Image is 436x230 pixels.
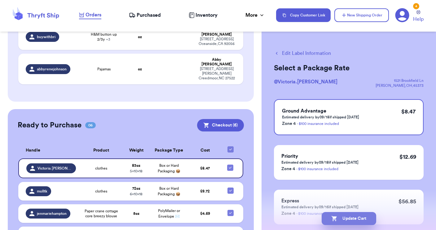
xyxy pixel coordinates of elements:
[83,209,120,219] span: Paper crane cottage core breezy blouse
[189,11,218,19] a: Inventory
[37,211,67,216] span: jenmariehampton
[282,115,359,120] p: Estimated delivery by 09/18 if shipped [DATE]
[376,78,424,83] div: 1521 Brookfield Ln
[26,147,40,154] span: Handle
[130,169,143,173] span: 5 x 10 x 18
[297,122,339,126] a: - $100 insurance included
[158,187,180,196] span: Box or Hard Packaging 📦
[296,167,338,171] a: - $100 insurance included
[197,67,236,81] div: [STREET_ADDRESS][PERSON_NAME] Creedmoor , NC 27522
[106,38,110,41] span: + 3
[281,167,295,171] span: Zone 4
[138,67,142,71] strong: oz
[197,57,236,67] div: Abby [PERSON_NAME]
[274,50,331,57] button: Edit Label Information
[149,143,189,158] th: Package Type
[85,32,122,42] span: H&M button up 2/3y
[158,209,180,218] span: PolyMailer or Envelope ✉️
[200,166,210,170] span: $ 8.47
[281,154,298,159] span: Priority
[413,10,424,23] a: Help
[137,11,161,19] span: Purchased
[197,28,236,37] div: [PERSON_NAME] [PERSON_NAME]
[197,119,244,131] button: Checkout (6)
[281,160,359,165] p: Estimated delivery by 09/18 if shipped [DATE]
[276,8,331,22] button: Copy Customer Link
[138,35,142,39] strong: oz
[132,187,140,190] strong: 72 oz
[18,120,81,130] h2: Ready to Purchase
[86,11,101,19] span: Orders
[80,143,123,158] th: Product
[376,83,424,88] div: [PERSON_NAME] , OH , 45373
[274,79,337,84] span: @ Victoria.[PERSON_NAME]
[130,192,143,196] span: 6 x 10 x 18
[132,164,140,167] strong: 83 oz
[189,143,222,158] th: Cost
[95,189,107,194] span: clothes
[399,153,416,161] p: $ 12.69
[274,63,424,73] h2: Select a Package Rate
[133,212,139,215] strong: 5 oz
[97,67,111,72] span: Pajamas
[129,11,161,19] a: Purchased
[85,122,96,128] span: 06
[281,198,299,203] span: Express
[37,34,55,39] span: buywithbri
[413,3,419,9] div: 4
[281,205,359,210] p: Estimated delivery by 09/16 if shipped [DATE]
[79,11,101,19] a: Orders
[334,8,389,22] button: New Shipping Order
[158,164,180,173] span: Box or Hard Packaging 📦
[200,212,210,215] span: $ 4.69
[413,15,424,23] span: Help
[123,143,149,158] th: Weight
[401,107,416,116] p: $ 8.47
[395,8,409,22] a: 4
[399,197,416,206] p: $ 56.85
[200,189,210,193] span: $ 9.72
[37,189,47,194] span: molltk
[282,122,296,126] span: Zone 4
[196,11,218,19] span: Inventory
[37,166,72,171] span: Victoria.[PERSON_NAME]
[245,11,265,19] div: More
[95,166,107,171] span: clothes
[322,212,376,225] button: Update Cart
[282,108,326,113] span: Ground Advantage
[37,67,67,72] span: abbyrenejohnson
[197,37,236,46] div: [STREET_ADDRESS] Oceanside , CA 92056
